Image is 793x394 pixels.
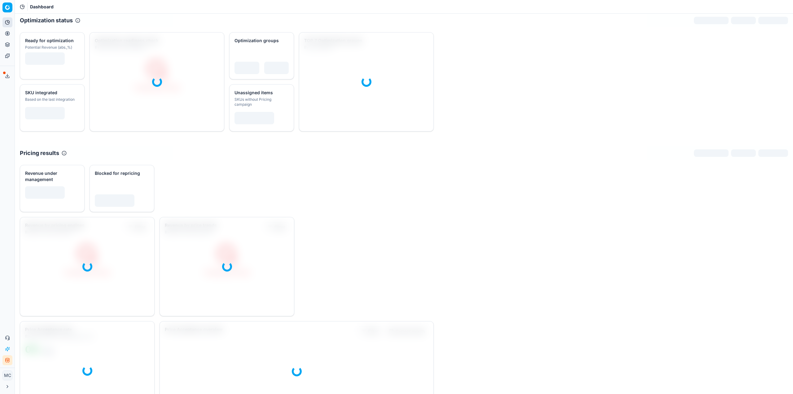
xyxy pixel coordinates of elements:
div: Optimization groups [234,38,287,44]
div: SKUs without Pricing campaign [234,97,287,107]
div: SKU integrated [25,90,78,96]
div: Blocked for repricing [95,170,148,176]
span: MC [3,371,12,380]
div: Based on the last integration [25,97,78,102]
div: Unassigned items [234,90,287,96]
span: Dashboard [30,4,54,10]
div: Potential Revenue (abs.,%) [25,45,78,50]
h2: Pricing results [20,149,59,157]
div: Revenue under management [25,170,78,183]
button: MC [2,370,12,380]
nav: breadcrumb [30,4,54,10]
h2: Optimization status [20,16,73,25]
div: Ready for optimization [25,38,78,44]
